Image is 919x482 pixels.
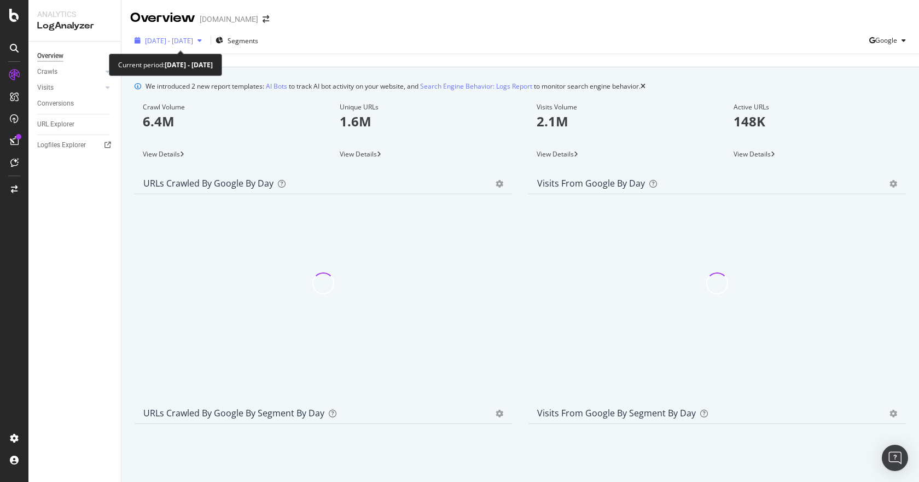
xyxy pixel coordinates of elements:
div: URL Explorer [37,119,74,130]
div: arrow-right-arrow-left [263,15,269,23]
a: Conversions [37,98,113,109]
div: Crawls [37,66,57,78]
div: Overview [130,9,195,27]
div: Active URLs [734,102,898,112]
div: Current period: [118,59,213,71]
div: gear [496,180,503,188]
div: Visits from Google By Segment By Day [537,408,696,419]
div: Open Intercom Messenger [882,445,908,471]
a: AI Bots [266,80,287,92]
button: close banner [638,78,648,94]
span: View Details [340,149,377,159]
a: Logfiles Explorer [37,140,113,151]
a: Crawls [37,66,102,78]
div: Conversions [37,98,74,109]
div: Visits from Google by day [537,178,645,189]
a: Visits [37,82,102,94]
button: Segments [216,32,258,49]
a: Overview [37,50,113,62]
div: Visits Volume [537,102,701,112]
span: View Details [143,149,180,159]
div: Unique URLs [340,102,504,112]
span: Segments [228,36,258,45]
b: [DATE] - [DATE] [165,60,213,69]
div: info banner [135,80,906,92]
div: [DOMAIN_NAME] [200,14,258,25]
p: 1.6M [340,112,504,131]
p: 2.1M [537,112,701,131]
span: View Details [734,149,771,159]
button: Google [869,32,910,49]
button: [DATE] - [DATE] [130,32,206,49]
div: Analytics [37,9,112,20]
div: gear [889,180,897,188]
span: [DATE] - [DATE] [145,36,193,45]
p: 6.4M [143,112,307,131]
div: URLs Crawled by Google by day [143,178,274,189]
span: Google [875,36,897,45]
div: URLs Crawled by Google By Segment By Day [143,408,324,419]
div: Visits [37,82,54,94]
div: gear [496,410,503,417]
div: LogAnalyzer [37,20,112,32]
a: Search Engine Behavior: Logs Report [420,80,532,92]
div: Logfiles Explorer [37,140,86,151]
div: gear [889,410,897,417]
a: URL Explorer [37,119,113,130]
div: Crawl Volume [143,102,307,112]
span: View Details [537,149,574,159]
div: Overview [37,50,63,62]
p: 148K [734,112,898,131]
div: We introduced 2 new report templates: to track AI bot activity on your website, and to monitor se... [146,80,641,92]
